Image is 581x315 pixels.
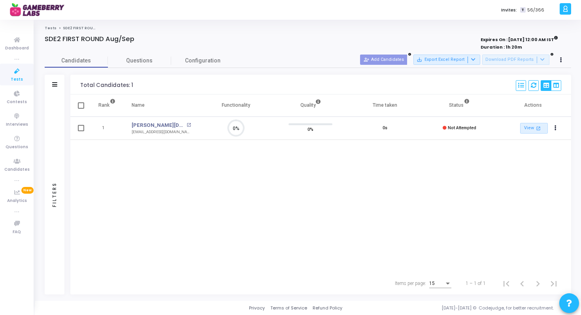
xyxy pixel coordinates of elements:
button: Last page [546,275,562,291]
td: 1 [90,117,124,140]
th: Functionality [199,94,273,117]
a: Refund Policy [313,305,342,311]
span: Tests [11,76,23,83]
mat-icon: open_in_new [535,125,541,132]
div: Filters [51,151,58,238]
span: New [21,187,34,194]
button: First page [498,275,514,291]
button: Next page [530,275,546,291]
span: Analytics [7,198,27,204]
span: T [520,7,525,13]
th: Rank [90,94,124,117]
div: Name [132,101,145,109]
div: [EMAIL_ADDRESS][DOMAIN_NAME] [132,129,191,135]
img: logo [10,2,69,18]
mat-icon: save_alt [417,57,422,62]
span: Dashboard [5,45,29,52]
a: Privacy [249,305,265,311]
div: Total Candidates: 1 [80,82,133,89]
button: Add Candidates [360,55,407,65]
nav: breadcrumb [45,26,571,31]
span: 15 [429,281,435,286]
span: FAQ [13,229,21,236]
strong: Duration : 1h 20m [481,44,522,50]
th: Quality [273,94,347,117]
div: Items per page: [395,280,426,287]
h4: SDE2 FIRST ROUND Aug/Sep [45,35,134,43]
span: Candidates [45,57,108,65]
span: Configuration [185,57,221,65]
strong: Expires On : [DATE] 12:00 AM IST [481,34,558,43]
span: Not Attempted [448,125,476,130]
mat-select: Items per page: [429,281,451,287]
button: Previous page [514,275,530,291]
button: Export Excel Report [413,55,480,65]
div: Time taken [373,101,397,109]
button: Download PDF Reports [482,55,549,65]
a: View [520,123,548,134]
span: Questions [6,144,28,151]
a: Tests [45,26,57,30]
a: Terms of Service [270,305,307,311]
span: Interviews [6,121,28,128]
span: 56/366 [527,7,544,13]
mat-icon: open_in_new [187,123,191,127]
span: Questions [108,57,171,65]
span: Candidates [4,166,30,173]
th: Status [422,94,496,117]
mat-icon: person_add_alt [364,57,369,62]
button: Actions [550,123,561,134]
span: 0% [307,125,313,133]
div: 0s [383,125,387,132]
div: View Options [541,80,561,91]
a: [PERSON_NAME][DEMOGRAPHIC_DATA] [132,121,185,129]
div: 1 – 1 of 1 [466,280,486,287]
th: Actions [497,94,571,117]
label: Invites: [501,7,517,13]
div: [DATE]-[DATE] © Codejudge, for better recruitment. [342,305,571,311]
span: Contests [7,99,27,106]
span: SDE2 FIRST ROUND Aug/Sep [63,26,116,30]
